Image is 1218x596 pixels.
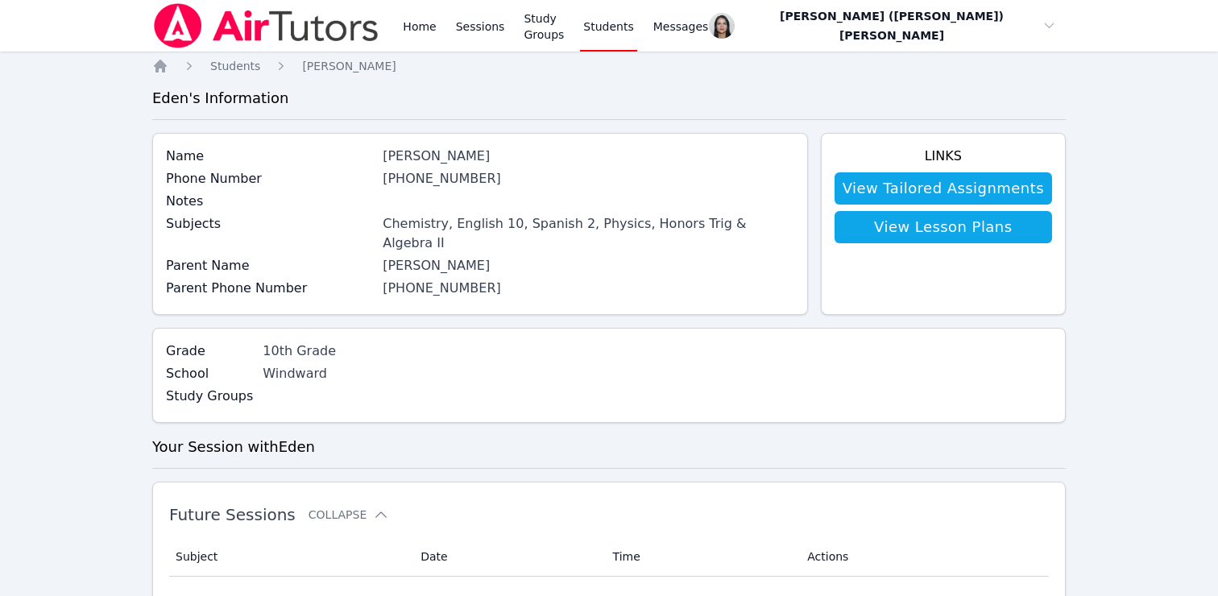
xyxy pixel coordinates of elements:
button: Collapse [309,507,389,523]
label: Phone Number [166,169,373,188]
span: Students [210,60,260,72]
h3: Eden 's Information [152,87,1066,110]
div: [PERSON_NAME] [383,256,793,275]
label: Parent Phone Number [166,279,373,298]
label: Parent Name [166,256,373,275]
a: [PHONE_NUMBER] [383,171,501,186]
th: Subject [169,537,411,577]
th: Time [603,537,798,577]
img: Air Tutors [152,3,380,48]
a: [PERSON_NAME] [302,58,396,74]
th: Date [411,537,603,577]
h3: Your Session with Eden [152,436,1066,458]
div: [PERSON_NAME] [383,147,793,166]
div: Chemistry, English 10, Spanish 2, Physics, Honors Trig & Algebra II [383,214,793,253]
a: View Lesson Plans [835,211,1052,243]
span: Messages [653,19,709,35]
span: [PERSON_NAME] [302,60,396,72]
a: View Tailored Assignments [835,172,1052,205]
label: Study Groups [166,387,253,406]
a: Students [210,58,260,74]
label: Subjects [166,214,373,234]
div: 10th Grade [263,341,434,361]
span: Future Sessions [169,505,296,524]
label: School [166,364,253,383]
nav: Breadcrumb [152,58,1066,74]
label: Name [166,147,373,166]
label: Notes [166,192,373,211]
h4: Links [835,147,1052,166]
label: Grade [166,341,253,361]
th: Actions [797,537,1049,577]
a: [PHONE_NUMBER] [383,280,501,296]
div: Windward [263,364,434,383]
